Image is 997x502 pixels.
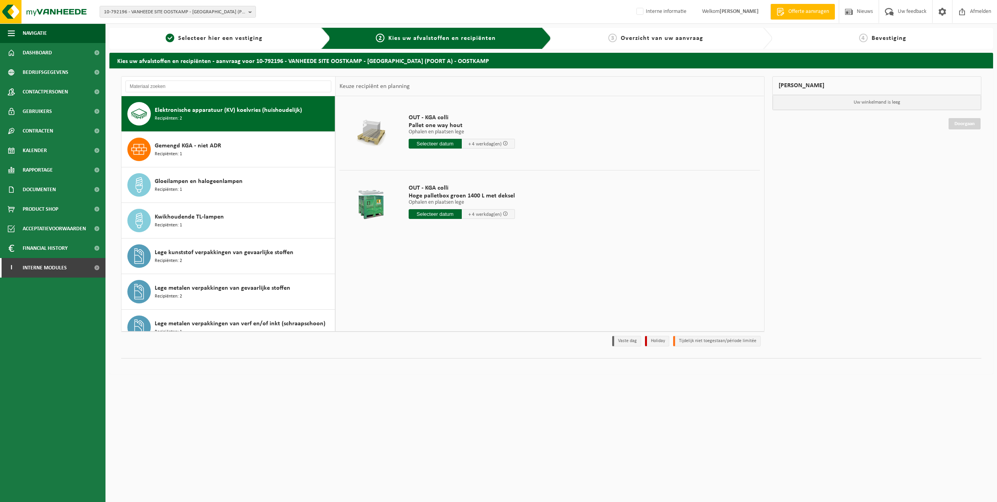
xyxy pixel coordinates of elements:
[673,336,761,346] li: Tijdelijk niet toegestaan/période limitée
[409,184,515,192] span: OUT - KGA colli
[23,43,52,63] span: Dashboard
[125,81,331,92] input: Materiaal zoeken
[155,115,182,122] span: Recipiënten: 2
[8,258,15,278] span: I
[23,199,58,219] span: Product Shop
[155,293,182,300] span: Recipiënten: 2
[621,35,703,41] span: Overzicht van uw aanvraag
[155,283,290,293] span: Lege metalen verpakkingen van gevaarlijke stoffen
[23,238,68,258] span: Financial History
[409,114,515,122] span: OUT - KGA colli
[155,319,325,328] span: Lege metalen verpakkingen van verf en/of inkt (schraapschoon)
[949,118,981,129] a: Doorgaan
[121,274,335,310] button: Lege metalen verpakkingen van gevaarlijke stoffen Recipiënten: 2
[612,336,641,346] li: Vaste dag
[121,203,335,238] button: Kwikhoudende TL-lampen Recipiënten: 1
[121,96,335,132] button: Elektronische apparatuur (KV) koelvries (huishoudelijk) Recipiënten: 2
[166,34,174,42] span: 1
[772,76,982,95] div: [PERSON_NAME]
[121,167,335,203] button: Gloeilampen en halogeenlampen Recipiënten: 1
[23,82,68,102] span: Contactpersonen
[409,139,462,149] input: Selecteer datum
[645,336,669,346] li: Holiday
[155,328,182,336] span: Recipiënten: 1
[635,6,686,18] label: Interne informatie
[23,219,86,238] span: Acceptatievoorwaarden
[23,258,67,278] span: Interne modules
[773,95,981,110] p: Uw winkelmand is leeg
[155,222,182,229] span: Recipiënten: 1
[155,257,182,265] span: Recipiënten: 2
[409,129,515,135] p: Ophalen en plaatsen lege
[409,122,515,129] span: Pallet one way hout
[872,35,906,41] span: Bevestiging
[468,212,502,217] span: + 4 werkdag(en)
[155,106,302,115] span: Elektronische apparatuur (KV) koelvries (huishoudelijk)
[155,177,243,186] span: Gloeilampen en halogeenlampen
[23,63,68,82] span: Bedrijfsgegevens
[786,8,831,16] span: Offerte aanvragen
[388,35,496,41] span: Kies uw afvalstoffen en recipiënten
[23,121,53,141] span: Contracten
[121,132,335,167] button: Gemengd KGA - niet ADR Recipiënten: 1
[155,248,293,257] span: Lege kunststof verpakkingen van gevaarlijke stoffen
[409,192,515,200] span: Hoge palletbox groen 1400 L met deksel
[468,142,502,147] span: + 4 werkdag(en)
[121,310,335,345] button: Lege metalen verpakkingen van verf en/of inkt (schraapschoon) Recipiënten: 1
[770,4,835,20] a: Offerte aanvragen
[23,160,53,180] span: Rapportage
[155,151,182,158] span: Recipiënten: 1
[409,200,515,205] p: Ophalen en plaatsen lege
[113,34,315,43] a: 1Selecteer hier een vestiging
[155,212,224,222] span: Kwikhoudende TL-lampen
[23,141,47,160] span: Kalender
[608,34,617,42] span: 3
[121,238,335,274] button: Lege kunststof verpakkingen van gevaarlijke stoffen Recipiënten: 2
[155,186,182,194] span: Recipiënten: 1
[720,9,759,14] strong: [PERSON_NAME]
[336,77,414,96] div: Keuze recipiënt en planning
[155,141,221,151] span: Gemengd KGA - niet ADR
[23,180,56,199] span: Documenten
[859,34,868,42] span: 4
[104,6,245,18] span: 10-792196 - VANHEEDE SITE OOSTKAMP - [GEOGRAPHIC_DATA] (POORT A) - 8020 [STREET_ADDRESS]
[409,209,462,219] input: Selecteer datum
[178,35,263,41] span: Selecteer hier een vestiging
[376,34,384,42] span: 2
[100,6,256,18] button: 10-792196 - VANHEEDE SITE OOSTKAMP - [GEOGRAPHIC_DATA] (POORT A) - 8020 [STREET_ADDRESS]
[23,23,47,43] span: Navigatie
[109,53,993,68] h2: Kies uw afvalstoffen en recipiënten - aanvraag voor 10-792196 - VANHEEDE SITE OOSTKAMP - [GEOGRAP...
[23,102,52,121] span: Gebruikers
